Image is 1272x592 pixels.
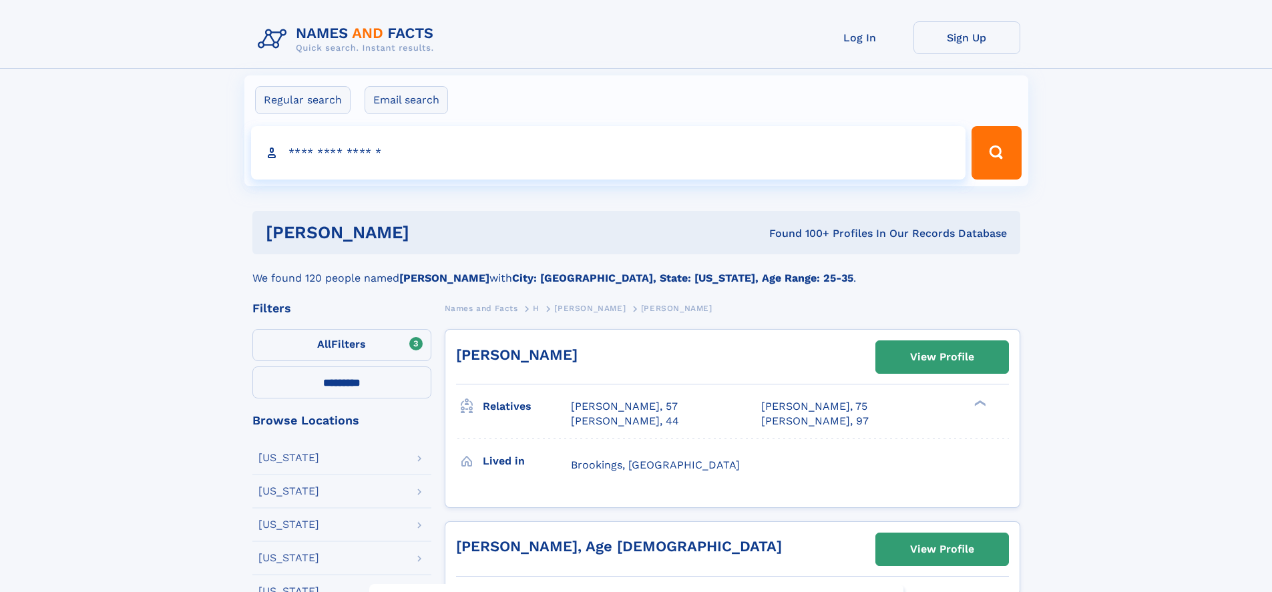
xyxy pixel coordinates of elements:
[399,272,489,284] b: [PERSON_NAME]
[876,341,1008,373] a: View Profile
[258,453,319,463] div: [US_STATE]
[533,304,540,313] span: H
[533,300,540,316] a: H
[972,126,1021,180] button: Search Button
[554,304,626,313] span: [PERSON_NAME]
[483,395,571,418] h3: Relatives
[255,86,351,114] label: Regular search
[258,519,319,530] div: [US_STATE]
[571,414,679,428] a: [PERSON_NAME], 44
[445,300,518,316] a: Names and Facts
[641,304,712,313] span: [PERSON_NAME]
[252,21,445,57] img: Logo Names and Facts
[971,399,987,408] div: ❯
[913,21,1020,54] a: Sign Up
[252,414,431,426] div: Browse Locations
[571,399,678,414] a: [PERSON_NAME], 57
[252,329,431,361] label: Filters
[761,414,869,428] a: [PERSON_NAME], 97
[571,459,740,471] span: Brookings, [GEOGRAPHIC_DATA]
[258,486,319,497] div: [US_STATE]
[266,224,590,241] h1: [PERSON_NAME]
[456,538,782,555] a: [PERSON_NAME], Age [DEMOGRAPHIC_DATA]
[252,254,1020,286] div: We found 120 people named with .
[483,450,571,473] h3: Lived in
[512,272,853,284] b: City: [GEOGRAPHIC_DATA], State: [US_STATE], Age Range: 25-35
[554,300,626,316] a: [PERSON_NAME]
[876,533,1008,565] a: View Profile
[317,338,331,350] span: All
[761,399,867,414] a: [PERSON_NAME], 75
[589,226,1007,241] div: Found 100+ Profiles In Our Records Database
[910,534,974,565] div: View Profile
[807,21,913,54] a: Log In
[456,346,578,363] a: [PERSON_NAME]
[910,342,974,372] div: View Profile
[258,553,319,563] div: [US_STATE]
[252,302,431,314] div: Filters
[251,126,966,180] input: search input
[365,86,448,114] label: Email search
